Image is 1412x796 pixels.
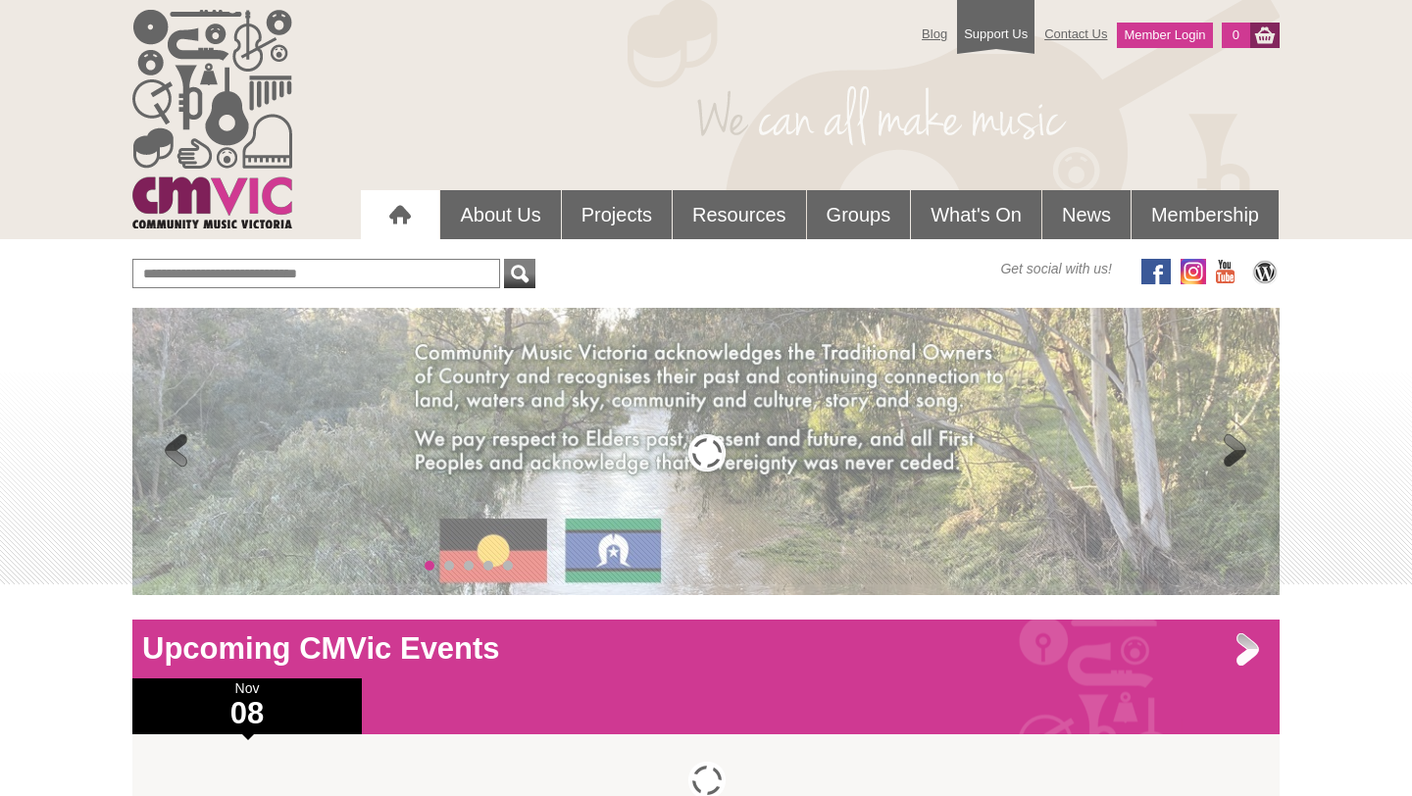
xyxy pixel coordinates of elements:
a: Resources [673,190,806,239]
img: cmvic_logo.png [132,10,292,228]
a: Membership [1132,190,1279,239]
img: icon-instagram.png [1181,259,1206,284]
a: About Us [440,190,560,239]
a: Projects [562,190,672,239]
a: What's On [911,190,1041,239]
a: Blog [912,17,957,51]
div: Nov [132,678,362,734]
img: CMVic Blog [1250,259,1280,284]
h1: Upcoming CMVic Events [132,629,1280,669]
a: Groups [807,190,911,239]
a: News [1042,190,1131,239]
a: Member Login [1117,23,1212,48]
a: 0 [1222,23,1250,48]
h1: 08 [132,698,362,729]
span: Get social with us! [1000,259,1112,278]
a: Contact Us [1034,17,1117,51]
